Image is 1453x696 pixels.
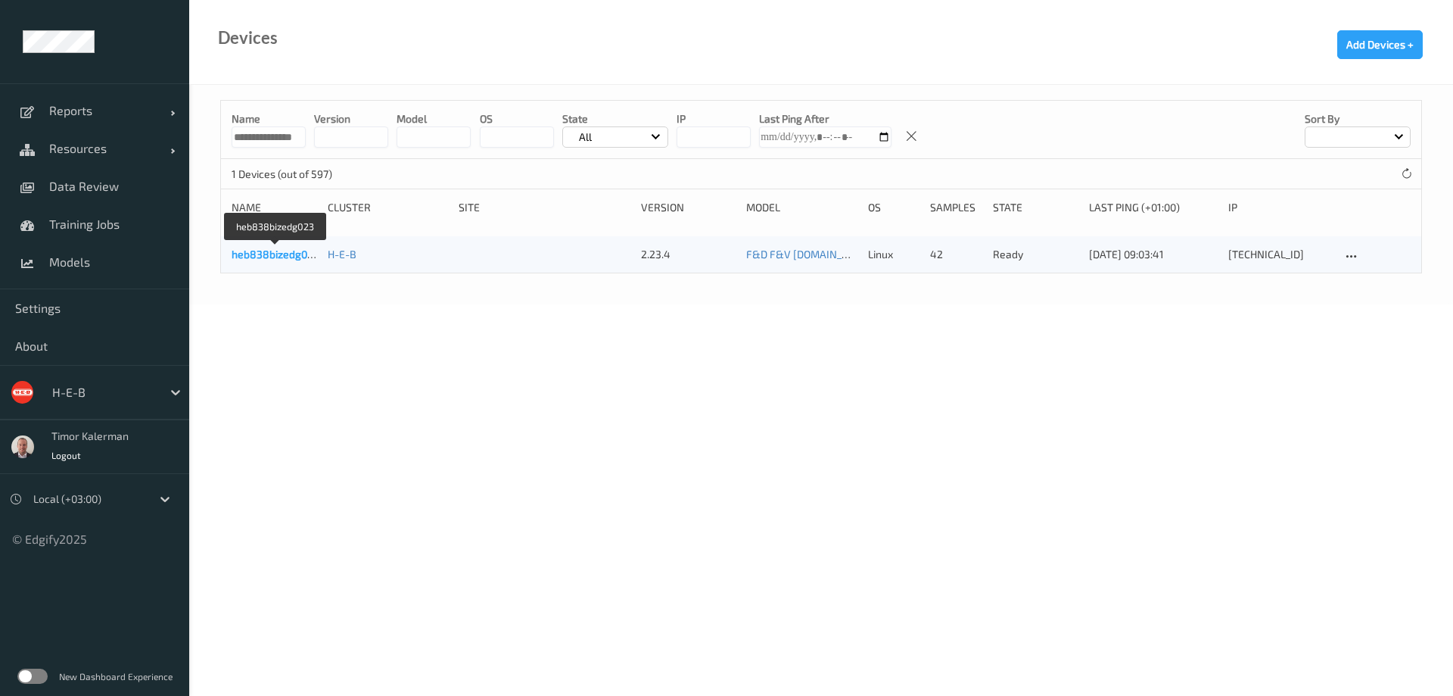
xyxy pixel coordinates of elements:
div: Model [746,200,857,215]
p: Name [232,111,306,126]
div: OS [868,200,919,215]
p: ready [993,247,1078,262]
p: version [314,111,388,126]
a: heb838bizedg023 [232,248,319,261]
div: Devices [218,30,278,45]
p: Sort by [1305,111,1411,126]
div: [TECHNICAL_ID] [1228,247,1331,262]
div: version [641,200,736,215]
button: Add Devices + [1337,30,1423,59]
p: All [574,130,597,145]
div: Name [232,200,317,215]
div: Site [459,200,630,215]
div: State [993,200,1078,215]
div: Last Ping (+01:00) [1089,200,1218,215]
p: State [562,111,668,126]
a: H-E-B [328,248,356,261]
div: Cluster [328,200,448,215]
p: OS [480,111,554,126]
div: 42 [930,247,982,262]
p: Last Ping After [759,111,891,126]
div: ip [1228,200,1331,215]
p: 1 Devices (out of 597) [232,167,345,182]
p: model [397,111,471,126]
div: [DATE] 09:03:41 [1089,247,1218,262]
p: linux [868,247,919,262]
div: Samples [930,200,982,215]
a: F&D F&V [DOMAIN_NAME] (Daily) [DATE] 16:30 [DATE] 16:30 Auto Save [746,248,1082,261]
div: 2.23.4 [641,247,736,262]
p: IP [677,111,751,126]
